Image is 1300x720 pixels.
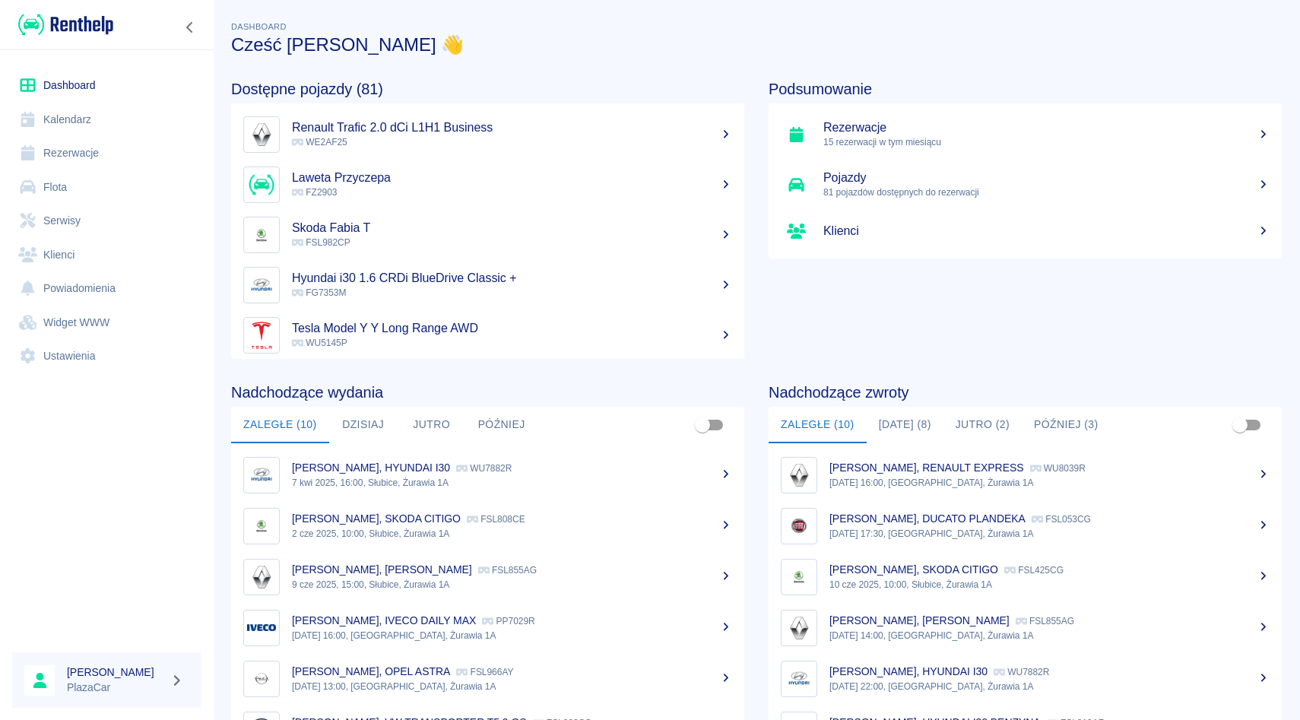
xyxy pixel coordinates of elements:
[398,407,466,443] button: Jutro
[292,461,450,474] p: [PERSON_NAME], HYUNDAI I30
[785,563,813,592] img: Image
[231,210,744,260] a: ImageSkoda Fabia T FSL982CP
[867,407,943,443] button: [DATE] (8)
[231,551,744,602] a: Image[PERSON_NAME], [PERSON_NAME] FSL855AG9 cze 2025, 15:00, Słubice, Żurawia 1A
[12,12,113,37] a: Renthelp logo
[769,109,1282,160] a: Rezerwacje15 rezerwacji w tym miesiącu
[829,461,1024,474] p: [PERSON_NAME], RENAULT EXPRESS
[478,565,537,576] p: FSL855AG
[769,407,867,443] button: Zaległe (10)
[829,527,1270,541] p: [DATE] 17:30, [GEOGRAPHIC_DATA], Żurawia 1A
[292,287,346,298] span: FG7353M
[769,383,1282,401] h4: Nadchodzące zwroty
[1030,463,1086,474] p: WU8039R
[231,383,744,401] h4: Nadchodzące wydania
[231,602,744,653] a: Image[PERSON_NAME], IVECO DAILY MAX PP7029R[DATE] 16:00, [GEOGRAPHIC_DATA], Żurawia 1A
[823,170,1270,186] h5: Pojazdy
[1022,407,1111,443] button: Później (3)
[829,578,1270,592] p: 10 cze 2025, 10:00, Słubice, Żurawia 1A
[1225,411,1254,439] span: Pokaż przypisane tylko do mnie
[785,461,813,490] img: Image
[231,407,329,443] button: Zaległe (10)
[329,407,398,443] button: Dzisiaj
[829,629,1270,642] p: [DATE] 14:00, [GEOGRAPHIC_DATA], Żurawia 1A
[12,170,201,205] a: Flota
[829,665,988,677] p: [PERSON_NAME], HYUNDAI I30
[231,500,744,551] a: Image[PERSON_NAME], SKODA CITIGO FSL808CE2 cze 2025, 10:00, Słubice, Żurawia 1A
[67,664,164,680] h6: [PERSON_NAME]
[247,321,276,350] img: Image
[292,563,472,576] p: [PERSON_NAME], [PERSON_NAME]
[247,664,276,693] img: Image
[456,463,512,474] p: WU7882R
[292,629,732,642] p: [DATE] 16:00, [GEOGRAPHIC_DATA], Żurawia 1A
[247,614,276,642] img: Image
[18,12,113,37] img: Renthelp logo
[231,310,744,360] a: ImageTesla Model Y Y Long Range AWD WU5145P
[292,476,732,490] p: 7 kwi 2025, 16:00, Słubice, Żurawia 1A
[769,653,1282,704] a: Image[PERSON_NAME], HYUNDAI I30 WU7882R[DATE] 22:00, [GEOGRAPHIC_DATA], Żurawia 1A
[785,664,813,693] img: Image
[247,170,276,199] img: Image
[292,170,732,186] h5: Laweta Przyczepa
[12,339,201,373] a: Ustawienia
[12,306,201,340] a: Widget WWW
[466,407,537,443] button: Później
[231,260,744,310] a: ImageHyundai i30 1.6 CRDi BlueDrive Classic + FG7353M
[769,210,1282,252] a: Klienci
[12,271,201,306] a: Powiadomienia
[943,407,1022,443] button: Jutro (2)
[247,512,276,541] img: Image
[785,614,813,642] img: Image
[456,667,513,677] p: FSL966AY
[292,187,337,198] span: FZ2903
[12,136,201,170] a: Rezerwacje
[829,563,998,576] p: [PERSON_NAME], SKODA CITIGO
[292,338,347,348] span: WU5145P
[231,22,287,31] span: Dashboard
[769,551,1282,602] a: Image[PERSON_NAME], SKODA CITIGO FSL425CG10 cze 2025, 10:00, Słubice, Żurawia 1A
[292,271,732,286] h5: Hyundai i30 1.6 CRDi BlueDrive Classic +
[823,120,1270,135] h5: Rezerwacje
[482,616,534,626] p: PP7029R
[292,527,732,541] p: 2 cze 2025, 10:00, Słubice, Żurawia 1A
[769,602,1282,653] a: Image[PERSON_NAME], [PERSON_NAME] FSL855AG[DATE] 14:00, [GEOGRAPHIC_DATA], Żurawia 1A
[12,103,201,137] a: Kalendarz
[231,160,744,210] a: ImageLaweta Przyczepa FZ2903
[12,68,201,103] a: Dashboard
[247,220,276,249] img: Image
[247,563,276,592] img: Image
[1004,565,1064,576] p: FSL425CG
[231,109,744,160] a: ImageRenault Trafic 2.0 dCi L1H1 Business WE2AF25
[292,237,350,248] span: FSL982CP
[829,512,1026,525] p: [PERSON_NAME], DUCATO PLANDEKA
[829,680,1270,693] p: [DATE] 22:00, [GEOGRAPHIC_DATA], Żurawia 1A
[231,34,1282,56] h3: Cześć [PERSON_NAME] 👋
[1032,514,1091,525] p: FSL053CG
[292,137,347,147] span: WE2AF25
[231,80,744,98] h4: Dostępne pojazdy (81)
[829,614,1010,626] p: [PERSON_NAME], [PERSON_NAME]
[292,321,732,336] h5: Tesla Model Y Y Long Range AWD
[231,449,744,500] a: Image[PERSON_NAME], HYUNDAI I30 WU7882R7 kwi 2025, 16:00, Słubice, Żurawia 1A
[829,476,1270,490] p: [DATE] 16:00, [GEOGRAPHIC_DATA], Żurawia 1A
[823,186,1270,199] p: 81 pojazdów dostępnych do rezerwacji
[467,514,525,525] p: FSL808CE
[67,680,164,696] p: PlazaCar
[231,653,744,704] a: Image[PERSON_NAME], OPEL ASTRA FSL966AY[DATE] 13:00, [GEOGRAPHIC_DATA], Żurawia 1A
[247,120,276,149] img: Image
[292,665,450,677] p: [PERSON_NAME], OPEL ASTRA
[247,461,276,490] img: Image
[292,220,732,236] h5: Skoda Fabia T
[688,411,717,439] span: Pokaż przypisane tylko do mnie
[785,512,813,541] img: Image
[292,120,732,135] h5: Renault Trafic 2.0 dCi L1H1 Business
[292,512,461,525] p: [PERSON_NAME], SKODA CITIGO
[769,500,1282,551] a: Image[PERSON_NAME], DUCATO PLANDEKA FSL053CG[DATE] 17:30, [GEOGRAPHIC_DATA], Żurawia 1A
[12,238,201,272] a: Klienci
[823,224,1270,239] h5: Klienci
[292,614,476,626] p: [PERSON_NAME], IVECO DAILY MAX
[292,578,732,592] p: 9 cze 2025, 15:00, Słubice, Żurawia 1A
[823,135,1270,149] p: 15 rezerwacji w tym miesiącu
[247,271,276,300] img: Image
